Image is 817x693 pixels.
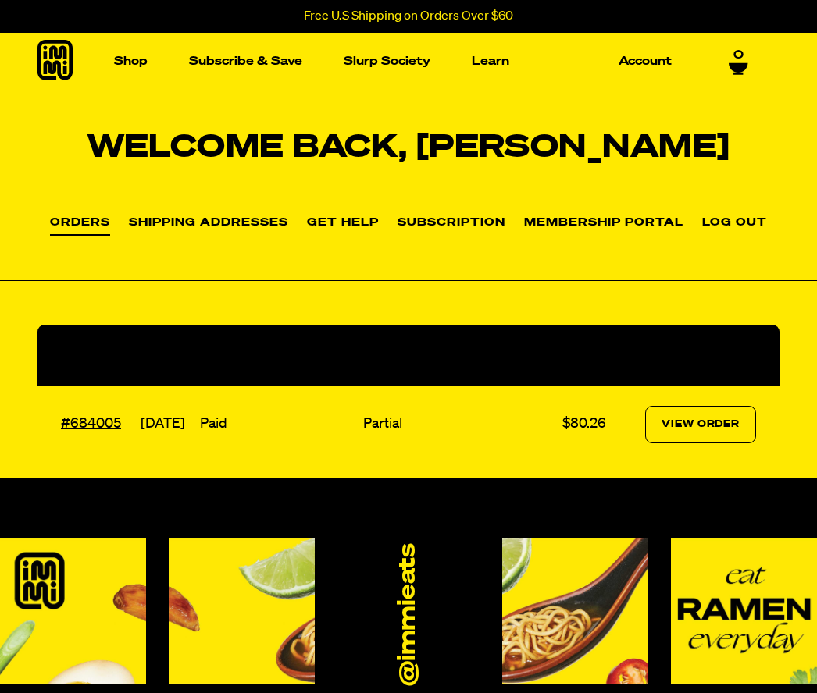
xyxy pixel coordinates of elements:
[558,325,623,386] th: Total
[183,49,309,73] a: Subscribe & Save
[558,386,623,464] td: $80.26
[733,48,744,62] span: 0
[524,217,683,229] a: Membership Portal
[466,49,516,73] a: Learn
[50,217,110,236] a: Orders
[307,217,379,229] a: Get Help
[395,543,423,685] a: @immieats
[137,325,196,386] th: Date
[702,217,767,229] a: Log out
[359,386,558,464] td: Partial
[108,49,154,73] a: Shop
[196,325,359,386] th: Payment Status
[37,325,137,386] th: Order
[129,217,288,229] a: Shipping Addresses
[612,49,678,73] a: Account
[359,325,558,386] th: Fulfillment Status
[645,406,756,443] a: View Order
[398,217,505,229] a: Subscription
[337,49,437,73] a: Slurp Society
[304,9,513,23] p: Free U.S Shipping on Orders Over $60
[671,538,817,684] img: Instagram
[169,538,315,684] img: Instagram
[61,417,121,431] a: #684005
[137,386,196,464] td: [DATE]
[196,386,359,464] td: Paid
[729,48,748,74] a: 0
[502,538,648,684] img: Instagram
[108,33,678,90] nav: Main navigation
